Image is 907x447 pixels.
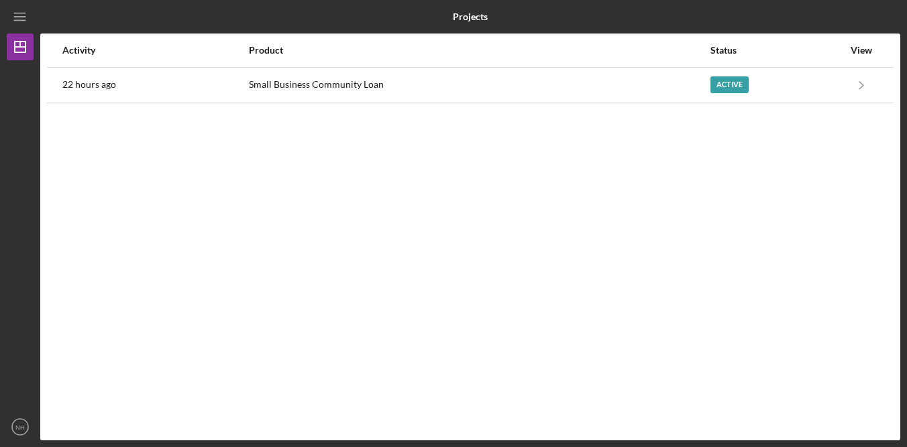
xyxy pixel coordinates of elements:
[62,45,248,56] div: Activity
[15,424,25,431] text: NH
[453,11,488,22] b: Projects
[7,413,34,440] button: NH
[710,45,843,56] div: Status
[249,68,709,102] div: Small Business Community Loan
[710,76,749,93] div: Active
[249,45,709,56] div: Product
[62,79,116,90] time: 2025-09-15 21:38
[845,45,878,56] div: View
